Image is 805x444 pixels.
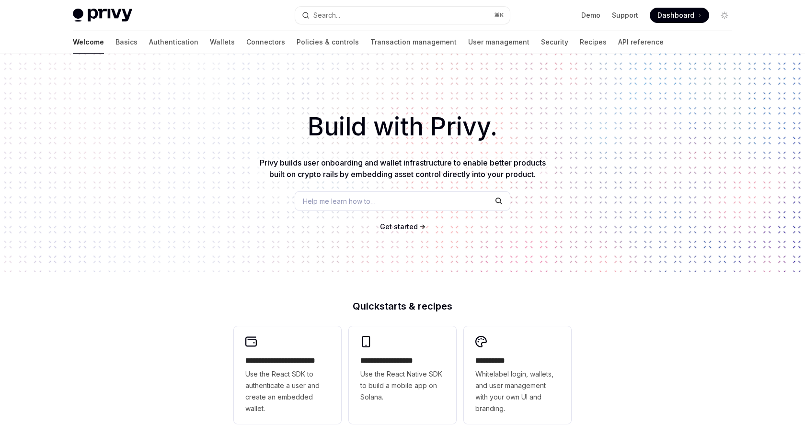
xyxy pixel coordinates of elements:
span: Privy builds user onboarding and wallet infrastructure to enable better products built on crypto ... [260,158,546,179]
a: Welcome [73,31,104,54]
span: Whitelabel login, wallets, and user management with your own UI and branding. [475,368,560,414]
span: Help me learn how to… [303,196,376,206]
span: Get started [380,222,418,231]
a: Connectors [246,31,285,54]
a: Dashboard [650,8,709,23]
span: Use the React SDK to authenticate a user and create an embedded wallet. [245,368,330,414]
a: API reference [618,31,664,54]
span: Dashboard [657,11,694,20]
a: Get started [380,222,418,232]
a: Transaction management [370,31,457,54]
a: Basics [115,31,138,54]
a: Security [541,31,568,54]
a: Wallets [210,31,235,54]
a: User management [468,31,529,54]
a: Policies & controls [297,31,359,54]
a: **** *****Whitelabel login, wallets, and user management with your own UI and branding. [464,326,571,424]
img: light logo [73,9,132,22]
a: **** **** **** ***Use the React Native SDK to build a mobile app on Solana. [349,326,456,424]
a: Recipes [580,31,607,54]
h2: Quickstarts & recipes [234,301,571,311]
a: Authentication [149,31,198,54]
button: Toggle dark mode [717,8,732,23]
a: Support [612,11,638,20]
div: Search... [313,10,340,21]
h1: Build with Privy. [15,108,790,145]
a: Demo [581,11,600,20]
span: Use the React Native SDK to build a mobile app on Solana. [360,368,445,403]
span: ⌘ K [494,11,504,19]
button: Open search [295,7,510,24]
